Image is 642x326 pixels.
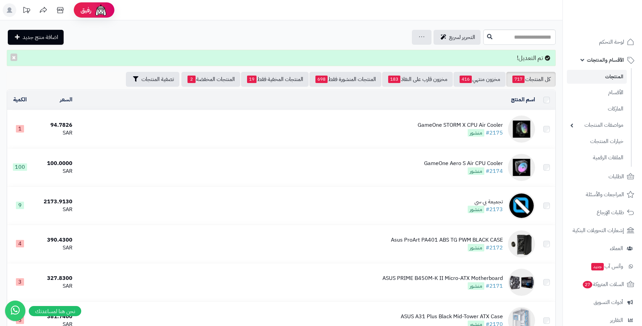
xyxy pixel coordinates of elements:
a: طلبات الإرجاع [567,204,638,221]
a: المنتجات المخفية فقط19 [241,72,309,87]
img: ASUS PRIME B450M-K II Micro-ATX Motherboard [508,269,535,296]
span: 9 [16,202,24,209]
a: وآتس آبجديد [567,258,638,274]
div: SAR [36,129,72,137]
div: تم التعديل! [7,50,556,66]
div: تجميعة بي سي [468,198,503,206]
div: GameOne Aero S Air CPU Cooler [424,160,503,167]
div: SAR [36,167,72,175]
span: تصفية المنتجات [141,75,174,83]
a: اضافة منتج جديد [8,30,64,45]
span: التقارير [610,315,623,325]
a: #2171 [486,282,503,290]
a: الكمية [13,96,27,104]
button: × [10,54,17,61]
span: 717 [512,76,525,83]
a: كل المنتجات717 [506,72,556,87]
span: رفيق [81,6,91,14]
span: التحرير لسريع [449,33,475,41]
div: ASUS PRIME B450M-K II Micro-ATX Motherboard [382,274,503,282]
a: إشعارات التحويلات البنكية [567,222,638,239]
span: 2 [187,76,196,83]
span: أدوات التسويق [594,298,623,307]
span: منشور [468,206,484,213]
a: لوحة التحكم [567,34,638,50]
span: الأقسام والمنتجات [587,55,624,65]
span: الطلبات [608,172,624,181]
div: Asus ProArt PA401 ABS TG PWM BLACK CASE [391,236,503,244]
img: Asus ProArt PA401 ABS TG PWM BLACK CASE [508,230,535,258]
span: المراجعات والأسئلة [586,190,624,199]
span: 27 [583,281,592,288]
a: المنتجات [567,70,627,84]
a: الأقسام [567,85,627,100]
div: 390.4300 [36,236,72,244]
div: SAR [36,206,72,213]
a: الماركات [567,102,627,116]
a: المنتجات المخفضة2 [181,72,240,87]
img: GameOne Aero S Air CPU Cooler [508,154,535,181]
a: التحرير لسريع [434,30,481,45]
a: السلات المتروكة27 [567,276,638,292]
span: السلات المتروكة [582,280,624,289]
a: العملاء [567,240,638,257]
span: اضافة منتج جديد [23,33,58,41]
a: الملفات الرقمية [567,150,627,165]
a: #2174 [486,167,503,175]
span: 1 [16,125,24,133]
span: 3 [16,278,24,286]
a: المنتجات المنشورة فقط698 [309,72,381,87]
span: إشعارات التحويلات البنكية [573,226,624,235]
div: 381.7400 [36,313,72,321]
span: 698 [315,76,328,83]
span: 416 [460,76,472,83]
div: 94.7826 [36,121,72,129]
a: السعر [60,96,72,104]
span: منشور [468,244,484,251]
a: مواصفات المنتجات [567,118,627,133]
a: خيارات المنتجات [567,134,627,149]
span: منشور [468,129,484,137]
div: 100.0000 [36,160,72,167]
a: #2175 [486,129,503,137]
button: تصفية المنتجات [126,72,179,87]
span: وآتس آب [591,262,623,271]
span: 100 [13,163,27,171]
a: الطلبات [567,168,638,185]
div: 2173.9130 [36,198,72,206]
span: منشور [468,282,484,290]
div: ASUS A31 Plus Black Mid-Tower ATX Case [401,313,503,321]
div: 327.8300 [36,274,72,282]
span: العملاء [610,244,623,253]
span: 183 [388,76,400,83]
span: 4 [16,240,24,247]
a: مخزون منتهي416 [453,72,506,87]
div: GameOne STORM X CPU Air Cooler [418,121,503,129]
span: طلبات الإرجاع [597,208,624,217]
a: #2172 [486,244,503,252]
span: لوحة التحكم [599,37,624,47]
a: مخزون قارب على النفاذ183 [382,72,453,87]
img: GameOne STORM X CPU Air Cooler [508,116,535,143]
span: منشور [468,167,484,175]
span: 19 [247,76,257,83]
img: تجميعة بي سي [508,192,535,219]
div: SAR [36,282,72,290]
a: اسم المنتج [511,96,535,104]
a: #2173 [486,205,503,213]
a: أدوات التسويق [567,294,638,310]
a: تحديثات المنصة [18,3,35,19]
div: SAR [36,244,72,252]
a: المراجعات والأسئلة [567,186,638,203]
img: ai-face.png [94,3,108,17]
span: جديد [591,263,604,270]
